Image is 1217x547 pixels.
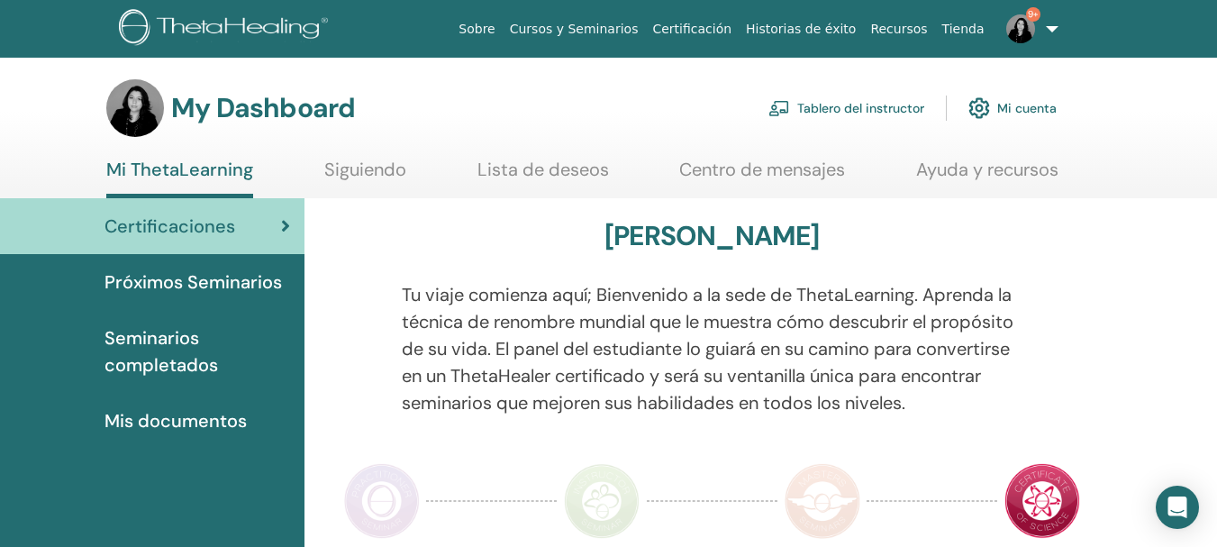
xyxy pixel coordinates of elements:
a: Tienda [935,13,992,46]
span: Seminarios completados [104,324,290,378]
a: Lista de deseos [477,159,609,194]
img: Master [785,463,860,539]
img: Practitioner [344,463,420,539]
span: Mis documentos [104,407,247,434]
a: Tablero del instructor [768,88,924,128]
a: Ayuda y recursos [916,159,1058,194]
h3: [PERSON_NAME] [604,220,820,252]
a: Sobre [451,13,502,46]
a: Mi cuenta [968,88,1057,128]
img: default.jpg [106,79,164,137]
div: Open Intercom Messenger [1156,486,1199,529]
img: default.jpg [1006,14,1035,43]
span: Próximos Seminarios [104,269,282,296]
img: chalkboard-teacher.svg [768,100,790,116]
img: Certificate of Science [1004,463,1080,539]
span: Certificaciones [104,213,235,240]
a: Certificación [645,13,739,46]
a: Historias de éxito [739,13,863,46]
p: Tu viaje comienza aquí; Bienvenido a la sede de ThetaLearning. Aprenda la técnica de renombre mun... [402,281,1022,416]
img: logo.png [119,9,334,50]
img: Instructor [564,463,640,539]
a: Siguiendo [324,159,406,194]
a: Cursos y Seminarios [503,13,646,46]
img: cog.svg [968,93,990,123]
a: Centro de mensajes [679,159,845,194]
h3: My Dashboard [171,92,355,124]
a: Mi ThetaLearning [106,159,253,198]
span: 9+ [1026,7,1040,22]
a: Recursos [863,13,934,46]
